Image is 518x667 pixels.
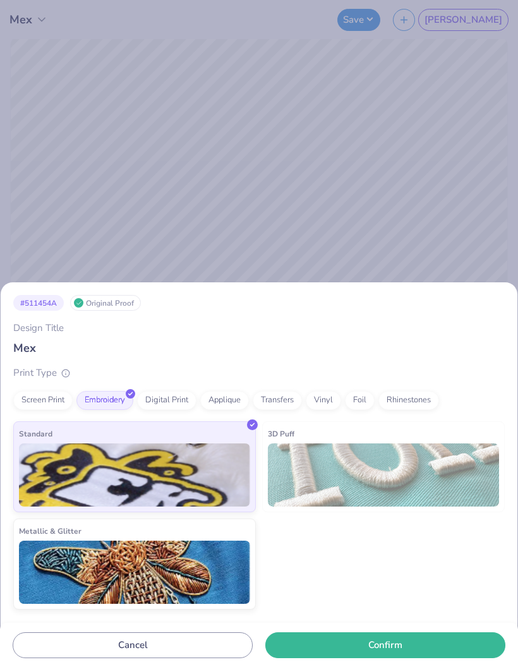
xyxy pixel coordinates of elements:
[13,321,64,335] label: Design Title
[253,391,302,410] div: Transfers
[268,427,294,440] span: 3D Puff
[13,295,64,311] div: # 511454A
[19,541,250,604] img: Metallic & Glitter
[13,632,253,658] button: Cancel
[19,443,250,507] img: Standard
[265,632,505,658] button: Confirm
[19,524,81,538] span: Metallic & Glitter
[19,427,52,440] span: Standard
[70,295,141,311] div: Original Proof
[306,391,341,410] div: Vinyl
[13,366,505,380] div: Print Type
[268,443,499,507] img: 3D Puff
[200,391,249,410] div: Applique
[76,391,133,410] div: Embroidery
[345,391,375,410] div: Foil
[13,391,73,410] div: Screen Print
[378,391,439,410] div: Rhinestones
[137,391,196,410] div: Digital Print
